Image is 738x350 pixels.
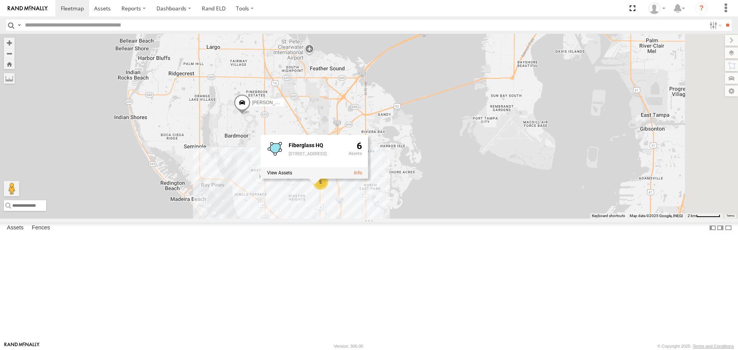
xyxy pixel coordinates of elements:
[695,2,708,15] i: ?
[657,344,734,348] div: © Copyright 2025 -
[4,38,15,48] button: Zoom in
[706,20,723,31] label: Search Filter Options
[709,222,716,234] label: Dock Summary Table to the Left
[716,222,724,234] label: Dock Summary Table to the Right
[4,181,19,196] button: Drag Pegman onto the map to open Street View
[630,214,683,218] span: Map data ©2025 Google, INEGI
[726,214,735,217] a: Terms (opens in new tab)
[267,171,292,176] label: View assets associated with this fence
[725,86,738,96] label: Map Settings
[646,3,668,14] div: Scott Humbel
[688,214,696,218] span: 2 km
[354,171,362,176] a: View fence details
[28,223,54,234] label: Fences
[725,222,732,234] label: Hide Summary Table
[252,100,290,106] span: [PERSON_NAME]
[334,344,363,348] div: Version: 306.00
[685,213,723,219] button: Map Scale: 2 km per 59 pixels
[4,73,15,84] label: Measure
[693,344,734,348] a: Terms and Conditions
[4,48,15,59] button: Zoom out
[8,6,48,11] img: rand-logo.svg
[349,141,362,166] div: 6
[3,223,27,234] label: Assets
[592,213,625,219] button: Keyboard shortcuts
[16,20,22,31] label: Search Query
[4,342,40,350] a: Visit our Website
[289,143,342,149] div: Fence Name - Fiberglass HQ
[4,59,15,69] button: Zoom Home
[289,152,342,156] div: [STREET_ADDRESS]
